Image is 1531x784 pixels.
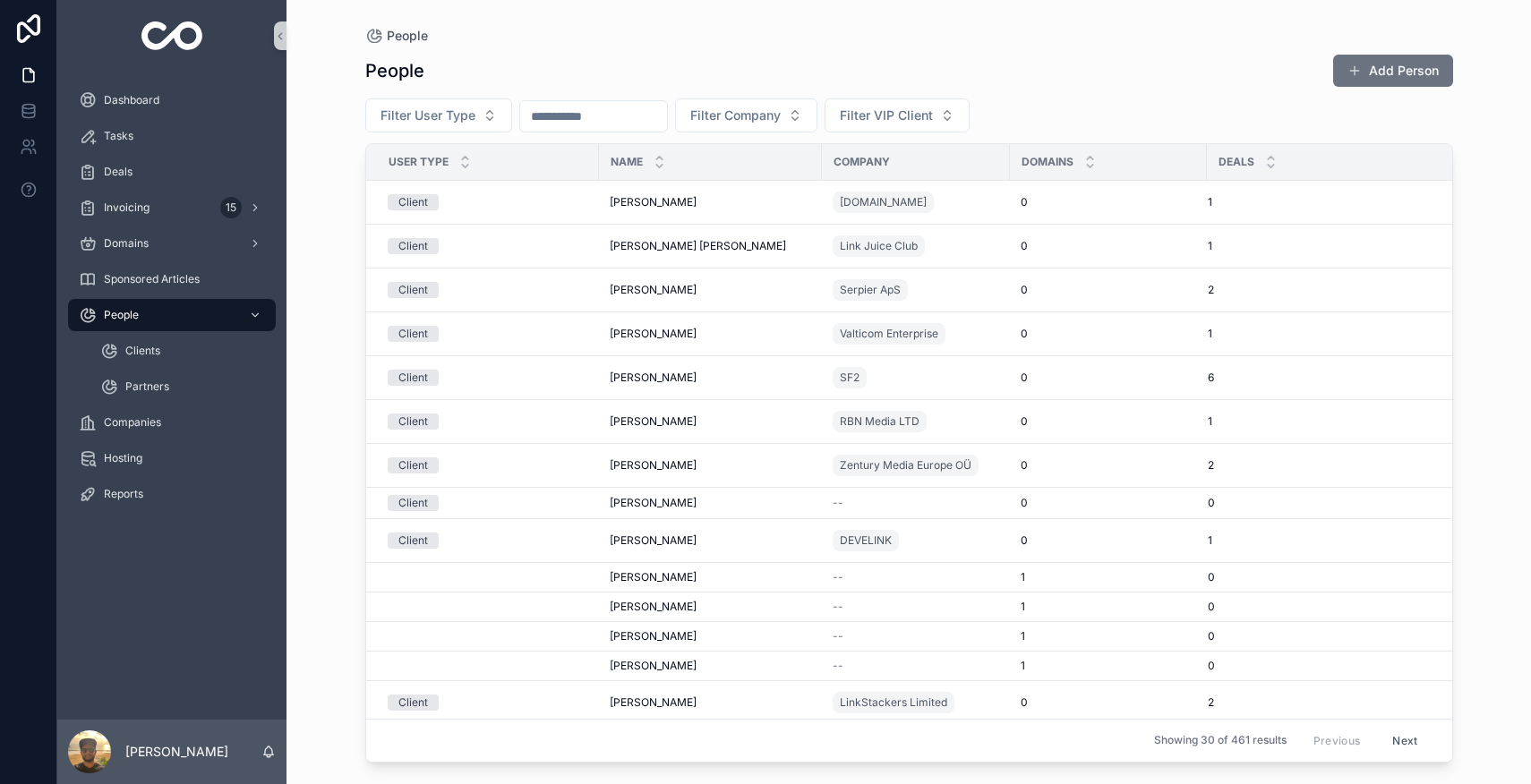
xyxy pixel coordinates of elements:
[1021,496,1028,510] span: 0
[610,458,697,473] span: [PERSON_NAME]
[610,327,697,341] span: [PERSON_NAME]
[610,327,811,341] a: [PERSON_NAME]
[1208,629,1215,643] span: 0
[833,629,843,643] span: --
[1208,695,1214,710] span: 2
[388,370,588,386] a: Client
[833,235,925,257] a: Link Juice Club
[1021,600,1025,614] span: 1
[833,496,999,510] a: --
[610,195,697,209] span: [PERSON_NAME]
[610,458,811,473] a: [PERSON_NAME]
[1021,659,1025,673] span: 1
[833,692,954,713] a: LinkStackers Limited
[610,659,697,673] span: [PERSON_NAME]
[1208,414,1212,429] span: 1
[1333,55,1453,87] a: Add Person
[1208,283,1444,297] a: 2
[104,200,150,215] span: Invoicing
[104,129,133,143] span: Tasks
[610,533,697,548] span: [PERSON_NAME]
[68,120,276,152] a: Tasks
[833,496,843,510] span: --
[1021,371,1028,385] span: 0
[104,272,200,286] span: Sponsored Articles
[833,659,843,673] span: --
[104,487,143,501] span: Reports
[1021,600,1196,614] a: 1
[68,156,276,188] a: Deals
[398,238,428,254] div: Client
[833,570,999,584] a: --
[833,411,927,432] a: RBN Media LTD
[1208,195,1212,209] span: 1
[1380,727,1430,754] button: Next
[1208,600,1215,614] span: 0
[610,600,697,614] span: [PERSON_NAME]
[1208,458,1444,473] a: 2
[840,239,918,253] span: Link Juice Club
[1021,371,1196,385] a: 0
[388,413,588,430] a: Client
[1021,629,1025,643] span: 1
[610,496,811,510] a: [PERSON_NAME]
[1021,496,1196,510] a: 0
[1208,414,1444,429] a: 1
[68,84,276,116] a: Dashboard
[833,367,867,388] a: SF2
[398,282,428,298] div: Client
[610,414,811,429] a: [PERSON_NAME]
[610,371,811,385] a: [PERSON_NAME]
[610,414,697,429] span: [PERSON_NAME]
[833,570,843,584] span: --
[1021,195,1196,209] a: 0
[388,326,588,342] a: Client
[104,165,133,179] span: Deals
[1208,496,1215,510] span: 0
[840,458,971,473] span: Zentury Media Europe OÜ
[1208,371,1214,385] span: 6
[840,283,901,297] span: Serpier ApS
[398,457,428,473] div: Client
[610,371,697,385] span: [PERSON_NAME]
[1021,283,1028,297] span: 0
[833,320,999,348] a: Valticom Enterprise
[104,93,159,107] span: Dashboard
[610,239,786,253] span: [PERSON_NAME] [PERSON_NAME]
[610,629,811,643] a: [PERSON_NAME]
[90,371,276,403] a: Partners
[388,194,588,210] a: Client
[125,743,228,761] p: [PERSON_NAME]
[833,232,999,260] a: Link Juice Club
[68,263,276,295] a: Sponsored Articles
[1208,659,1444,673] a: 0
[68,442,276,474] a: Hosting
[1208,533,1444,548] a: 1
[1021,570,1196,584] a: 1
[1021,695,1028,710] span: 0
[398,413,428,430] div: Client
[387,27,428,45] span: People
[833,530,899,551] a: DEVELINK
[388,457,588,473] a: Client
[1021,327,1196,341] a: 0
[104,236,149,251] span: Domains
[1021,570,1025,584] span: 1
[365,58,424,83] h1: People
[1208,695,1444,710] a: 2
[68,192,276,224] a: Invoicing15
[57,72,287,533] div: scrollable content
[90,335,276,367] a: Clients
[1021,629,1196,643] a: 1
[610,570,811,584] a: [PERSON_NAME]
[833,363,999,392] a: SF2
[610,533,811,548] a: [PERSON_NAME]
[1208,570,1215,584] span: 0
[125,379,169,394] span: Partners
[365,27,428,45] a: People
[833,276,999,304] a: Serpier ApS
[833,688,999,717] a: LinkStackers Limited
[610,570,697,584] span: [PERSON_NAME]
[1208,629,1444,643] a: 0
[610,629,697,643] span: [PERSON_NAME]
